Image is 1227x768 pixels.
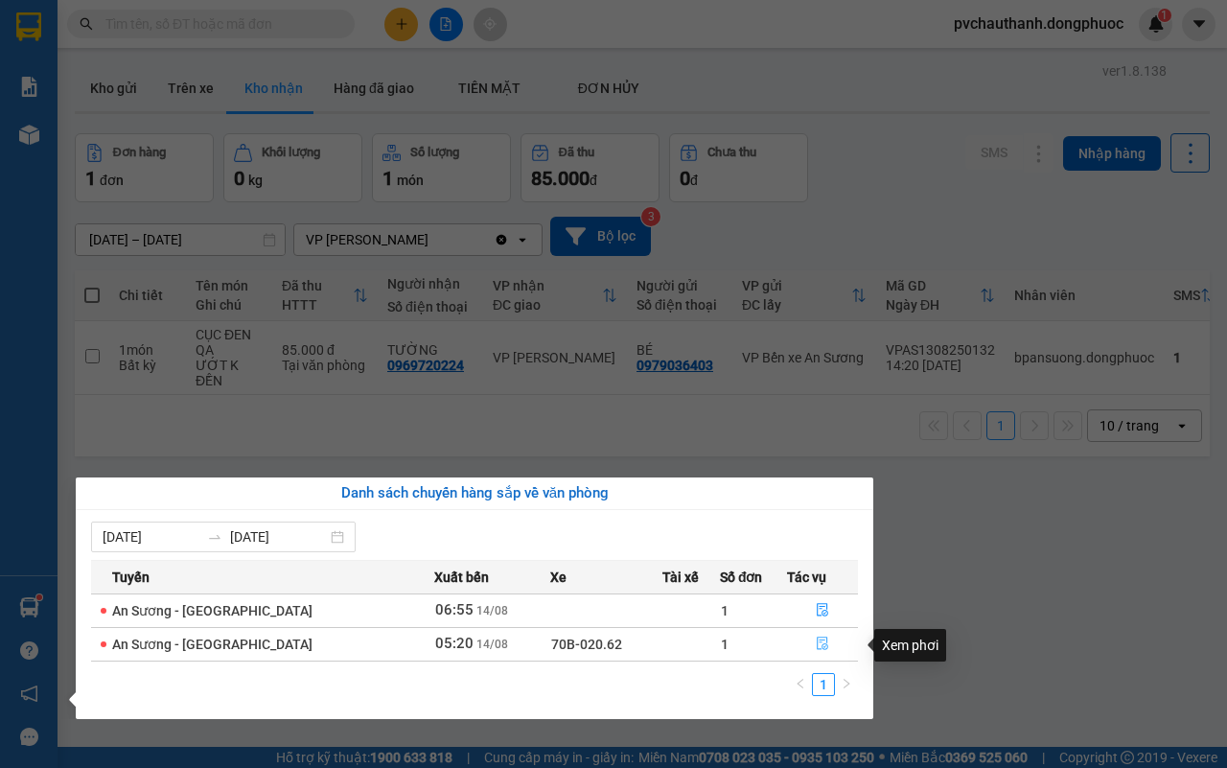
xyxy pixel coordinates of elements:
[551,637,622,652] span: 70B-020.62
[476,604,508,617] span: 14/08
[835,673,858,696] li: Next Page
[816,603,829,618] span: file-done
[788,595,857,626] button: file-done
[662,567,699,588] span: Tài xế
[816,637,829,652] span: file-done
[435,635,474,652] span: 05:20
[721,603,729,618] span: 1
[103,526,199,547] input: Từ ngày
[550,567,567,588] span: Xe
[207,529,222,545] span: swap-right
[207,529,222,545] span: to
[874,629,946,662] div: Xem phơi
[789,673,812,696] button: left
[787,567,826,588] span: Tác vụ
[476,638,508,651] span: 14/08
[435,601,474,618] span: 06:55
[91,482,858,505] div: Danh sách chuyến hàng sắp về văn phòng
[112,603,313,618] span: An Sương - [GEOGRAPHIC_DATA]
[812,673,835,696] li: 1
[720,567,763,588] span: Số đơn
[789,673,812,696] li: Previous Page
[788,629,857,660] button: file-done
[795,678,806,689] span: left
[721,637,729,652] span: 1
[112,567,150,588] span: Tuyến
[112,637,313,652] span: An Sương - [GEOGRAPHIC_DATA]
[813,674,834,695] a: 1
[434,567,489,588] span: Xuất bến
[841,678,852,689] span: right
[835,673,858,696] button: right
[230,526,327,547] input: Đến ngày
